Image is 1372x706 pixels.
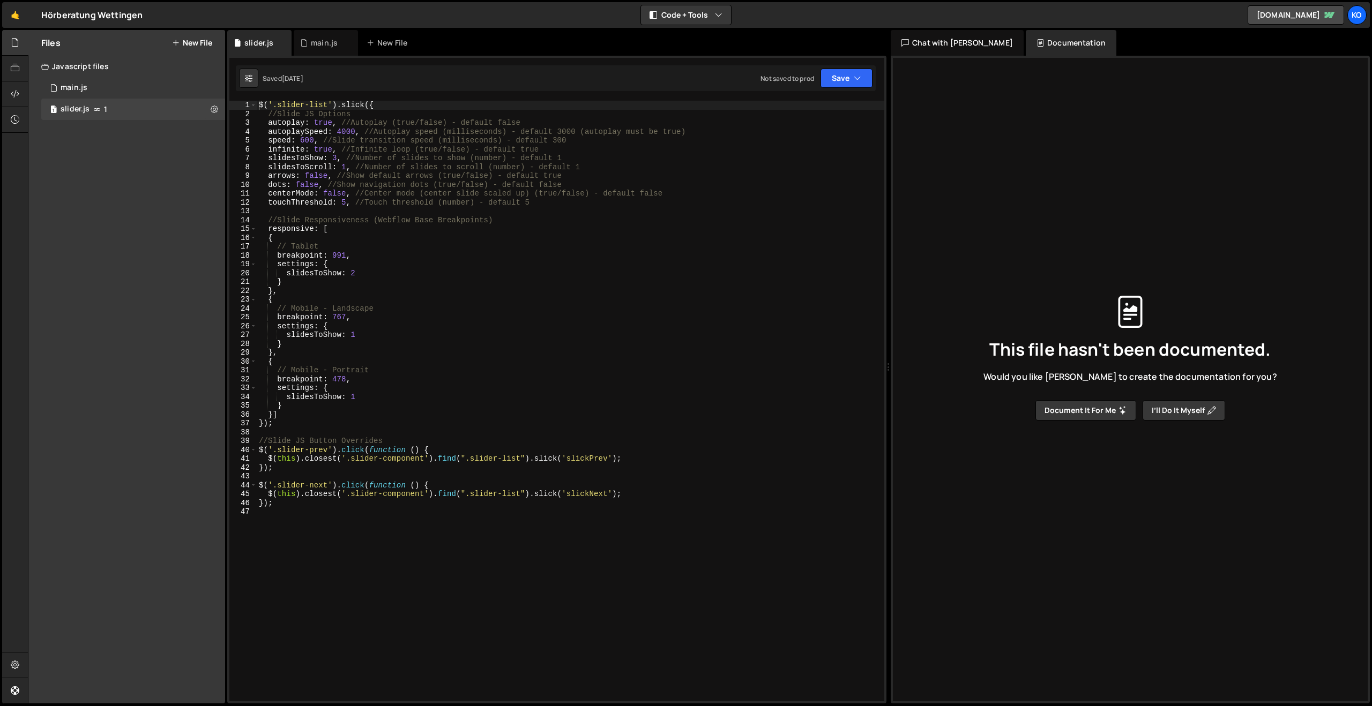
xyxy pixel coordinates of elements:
[50,106,57,115] span: 1
[172,39,212,47] button: New File
[263,74,303,83] div: Saved
[61,83,87,93] div: main.js
[229,348,257,357] div: 29
[229,463,257,472] div: 42
[41,37,61,49] h2: Files
[1035,400,1136,420] button: Document it for me
[229,101,257,110] div: 1
[229,401,257,410] div: 35
[641,5,731,25] button: Code + Tools
[229,322,257,331] div: 26
[229,207,257,216] div: 13
[1248,5,1344,25] a: [DOMAIN_NAME]
[229,454,257,463] div: 41
[229,428,257,437] div: 38
[229,357,257,366] div: 30
[229,340,257,349] div: 28
[891,30,1024,56] div: Chat with [PERSON_NAME]
[229,446,257,455] div: 40
[229,154,257,163] div: 7
[229,490,257,499] div: 45
[229,499,257,508] div: 46
[41,99,225,120] div: 16629/45301.js
[229,251,257,260] div: 18
[229,110,257,119] div: 2
[229,384,257,393] div: 33
[282,74,303,83] div: [DATE]
[104,105,107,114] span: 1
[229,242,257,251] div: 17
[2,2,28,28] a: 🤙
[229,118,257,127] div: 3
[229,313,257,322] div: 25
[229,331,257,340] div: 27
[229,145,257,154] div: 6
[28,56,225,77] div: Javascript files
[229,127,257,137] div: 4
[367,37,412,48] div: New File
[41,77,225,99] div: 16629/45300.js
[229,304,257,313] div: 24
[989,341,1271,358] span: This file hasn't been documented.
[229,410,257,419] div: 36
[229,171,257,181] div: 9
[1347,5,1367,25] a: KO
[229,375,257,384] div: 32
[229,269,257,278] div: 20
[229,419,257,428] div: 37
[821,69,873,88] button: Save
[229,260,257,269] div: 19
[229,181,257,190] div: 10
[229,393,257,402] div: 34
[1143,400,1225,420] button: I’ll do it myself
[229,189,257,198] div: 11
[244,37,273,48] div: slider.js
[311,37,338,48] div: main.js
[1026,30,1116,56] div: Documentation
[229,366,257,375] div: 31
[229,198,257,207] div: 12
[760,74,814,83] div: Not saved to prod
[229,481,257,490] div: 44
[229,437,257,446] div: 39
[983,371,1277,382] span: Would you like [PERSON_NAME] to create the documentation for you?
[229,216,257,225] div: 14
[229,136,257,145] div: 5
[229,234,257,243] div: 16
[41,9,143,21] div: Hörberatung Wettingen
[61,104,90,114] div: slider.js
[229,287,257,296] div: 22
[229,163,257,172] div: 8
[229,295,257,304] div: 23
[229,472,257,481] div: 43
[229,277,257,287] div: 21
[229,507,257,516] div: 47
[229,224,257,234] div: 15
